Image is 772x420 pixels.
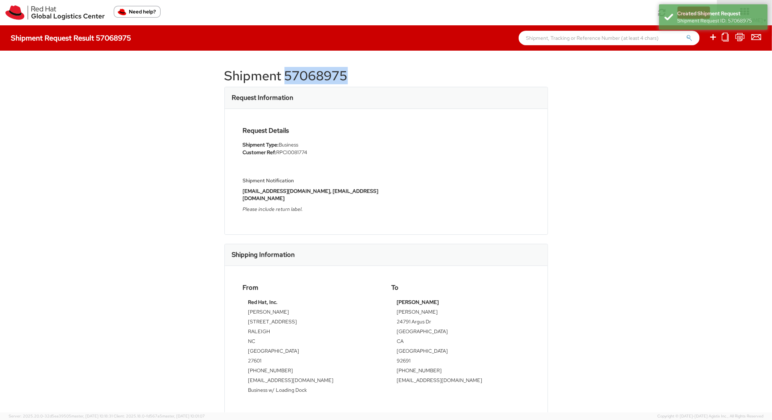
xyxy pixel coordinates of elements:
[5,5,105,20] img: rh-logistics-00dfa346123c4ec078e1.svg
[248,299,278,305] strong: Red Hat, Inc.
[71,413,113,419] span: master, [DATE] 10:18:31
[248,328,375,338] td: RALEIGH
[248,338,375,347] td: NC
[243,149,381,156] li: RPCI0081774
[248,308,375,318] td: [PERSON_NAME]
[243,188,379,201] strong: [EMAIL_ADDRESS][DOMAIN_NAME], [EMAIL_ADDRESS][DOMAIN_NAME]
[232,251,295,258] h3: Shipping Information
[248,318,375,328] td: [STREET_ADDRESS]
[677,17,762,24] div: Shipment Request ID: 57068975
[397,347,524,357] td: [GEOGRAPHIC_DATA]
[397,308,524,318] td: [PERSON_NAME]
[232,94,294,101] h3: Request Information
[397,318,524,328] td: 24791 Argus Dr
[392,284,530,291] h4: To
[248,347,375,357] td: [GEOGRAPHIC_DATA]
[243,178,381,183] h5: Shipment Notification
[397,357,524,367] td: 92691
[397,338,524,347] td: CA
[519,31,700,45] input: Shipment, Tracking or Reference Number (at least 4 chars)
[162,413,205,419] span: master, [DATE] 10:01:07
[11,34,131,42] h4: Shipment Request Result 57068975
[243,141,381,149] li: Business
[248,357,375,367] td: 27601
[243,149,277,156] strong: Customer Ref:
[397,328,524,338] td: [GEOGRAPHIC_DATA]
[248,377,375,386] td: [EMAIL_ADDRESS][DOMAIN_NAME]
[114,413,205,419] span: Client: 2025.18.0-fd567a5
[397,367,524,377] td: [PHONE_NUMBER]
[243,127,381,134] h4: Request Details
[243,284,381,291] h4: From
[224,69,548,83] h1: Shipment 57068975
[397,377,524,386] td: [EMAIL_ADDRESS][DOMAIN_NAME]
[248,386,375,396] td: Business w/ Loading Dock
[243,141,279,148] strong: Shipment Type:
[397,299,439,305] strong: [PERSON_NAME]
[9,413,113,419] span: Server: 2025.20.0-32d5ea39505
[248,367,375,377] td: [PHONE_NUMBER]
[677,10,762,17] div: Created Shipment Request
[657,413,763,419] span: Copyright © [DATE]-[DATE] Agistix Inc., All Rights Reserved
[243,206,303,212] i: Please include return label.
[114,6,161,18] button: Need help?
